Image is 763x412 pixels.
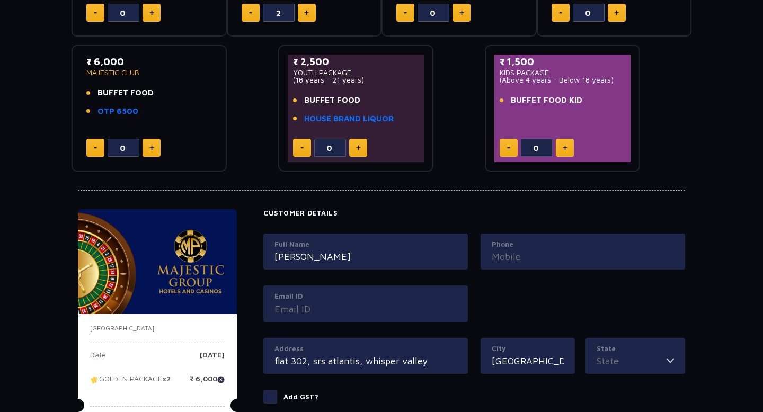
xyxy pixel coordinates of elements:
img: minus [507,147,510,149]
img: plus [149,10,154,15]
label: State [597,344,674,354]
label: Full Name [274,239,457,250]
img: minus [249,12,252,14]
img: minus [94,12,97,14]
label: Email ID [274,291,457,302]
input: Email ID [274,302,457,316]
p: ₹ 6,000 [190,375,225,391]
input: City [492,354,564,368]
span: BUFFET FOOD [304,94,360,106]
p: ₹ 2,500 [293,55,419,69]
p: KIDS PACKAGE [500,69,625,76]
label: City [492,344,564,354]
p: (18 years - 21 years) [293,76,419,84]
strong: x2 [162,374,171,383]
p: Date [90,351,106,367]
p: [GEOGRAPHIC_DATA] [90,324,225,333]
p: (Above 4 years - Below 18 years) [500,76,625,84]
img: plus [459,10,464,15]
p: ₹ 6,000 [86,55,212,69]
img: majesticPride-banner [78,209,237,314]
img: plus [149,145,154,150]
img: minus [404,12,407,14]
input: Address [274,354,457,368]
label: Phone [492,239,674,250]
p: GOLDEN PACKAGE [90,375,171,391]
img: toggler icon [667,354,674,368]
span: BUFFET FOOD KID [511,94,582,106]
img: minus [559,12,562,14]
p: ₹ 1,500 [500,55,625,69]
p: YOUTH PACKAGE [293,69,419,76]
h4: Customer Details [263,209,685,218]
img: minus [300,147,304,149]
input: Mobile [492,249,674,264]
span: BUFFET FOOD [97,87,154,99]
img: plus [304,10,309,15]
img: tikcet [90,375,99,384]
label: Address [274,344,457,354]
a: OTP 6500 [97,105,138,118]
a: HOUSE BRAND LIQUOR [304,113,394,125]
img: plus [563,145,567,150]
input: State [597,354,667,368]
p: [DATE] [200,351,225,367]
img: minus [94,147,97,149]
input: Full Name [274,249,457,264]
img: plus [356,145,361,150]
p: MAJESTIC CLUB [86,69,212,76]
img: plus [614,10,619,15]
p: Add GST? [283,392,318,402]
